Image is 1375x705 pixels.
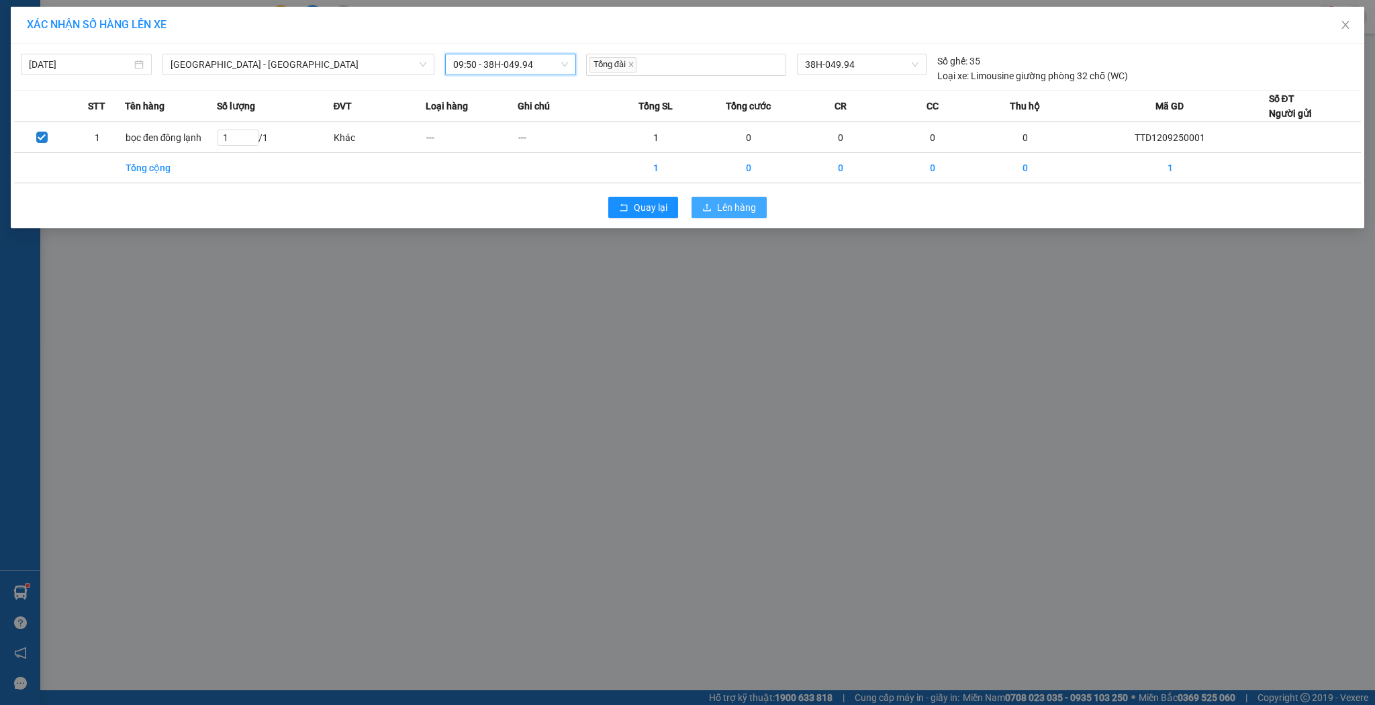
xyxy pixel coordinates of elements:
span: Số lượng [217,99,255,113]
span: down [419,60,427,68]
td: TTD1209250001 [1072,122,1269,153]
td: Tổng cộng [125,153,217,183]
span: 38H-049.94 [805,54,918,75]
td: 0 [887,122,979,153]
span: ĐVT [333,99,352,113]
td: 0 [979,153,1071,183]
td: Khác [333,122,425,153]
button: uploadLên hàng [692,197,767,218]
td: 0 [794,122,886,153]
button: Close [1327,7,1364,44]
span: Thu hộ [1010,99,1040,113]
span: upload [702,203,712,214]
span: 09:50 - 38H-049.94 [453,54,568,75]
span: Loại xe: [937,68,969,83]
span: XÁC NHẬN SỐ HÀNG LÊN XE [27,18,167,31]
div: Limousine giường phòng 32 chỗ (WC) [937,68,1128,83]
button: rollbackQuay lại [608,197,678,218]
span: CR [835,99,847,113]
td: 1 [610,122,702,153]
td: --- [426,122,518,153]
span: Quay lại [634,200,667,215]
div: 35 [937,54,980,68]
td: 1 [69,122,124,153]
span: CC [927,99,939,113]
td: / 1 [217,122,333,153]
td: 0 [979,122,1071,153]
div: Số ĐT Người gửi [1269,91,1312,121]
td: bọc đen đông lạnh [125,122,217,153]
span: Ghi chú [518,99,550,113]
span: Số ghế: [937,54,967,68]
td: 0 [702,122,794,153]
span: Hà Nội - Hà Tĩnh [171,54,426,75]
span: Loại hàng [426,99,468,113]
td: --- [518,122,610,153]
span: Lên hàng [717,200,756,215]
span: Tổng cước [726,99,771,113]
input: 12/09/2025 [29,57,132,72]
span: close [1340,19,1351,30]
span: STT [88,99,105,113]
td: 1 [1072,153,1269,183]
span: rollback [619,203,628,214]
td: 0 [794,153,886,183]
span: Mã GD [1155,99,1184,113]
td: 1 [610,153,702,183]
span: Tổng đài [589,57,636,73]
td: 0 [702,153,794,183]
span: close [628,61,634,68]
span: Tổng SL [638,99,673,113]
td: 0 [887,153,979,183]
span: Tên hàng [125,99,164,113]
